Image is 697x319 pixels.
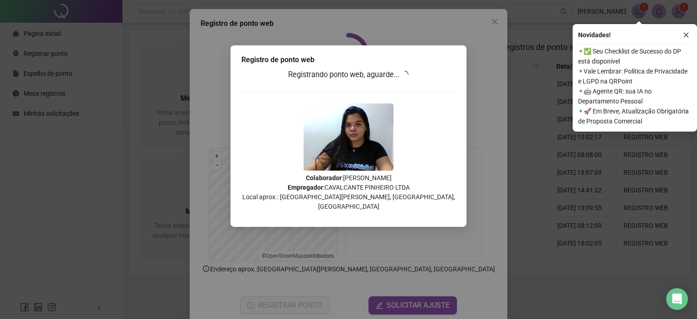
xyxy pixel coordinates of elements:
[304,103,393,171] img: Z
[241,69,456,81] h3: Registrando ponto web, aguarde...
[666,288,688,310] div: Open Intercom Messenger
[241,173,456,211] p: : [PERSON_NAME] : CAVALCANTE PINHEIRO LTDA Local aprox.: [GEOGRAPHIC_DATA][PERSON_NAME], [GEOGRAP...
[578,106,692,126] span: ⚬ 🚀 Em Breve, Atualização Obrigatória de Proposta Comercial
[400,69,410,79] span: loading
[578,46,692,66] span: ⚬ ✅ Seu Checklist de Sucesso do DP está disponível
[578,66,692,86] span: ⚬ Vale Lembrar: Política de Privacidade e LGPD na QRPoint
[241,54,456,65] div: Registro de ponto web
[288,184,323,191] strong: Empregador
[306,174,342,182] strong: Colaborador
[683,32,689,38] span: close
[578,86,692,106] span: ⚬ 🤖 Agente QR: sua IA no Departamento Pessoal
[578,30,611,40] span: Novidades !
